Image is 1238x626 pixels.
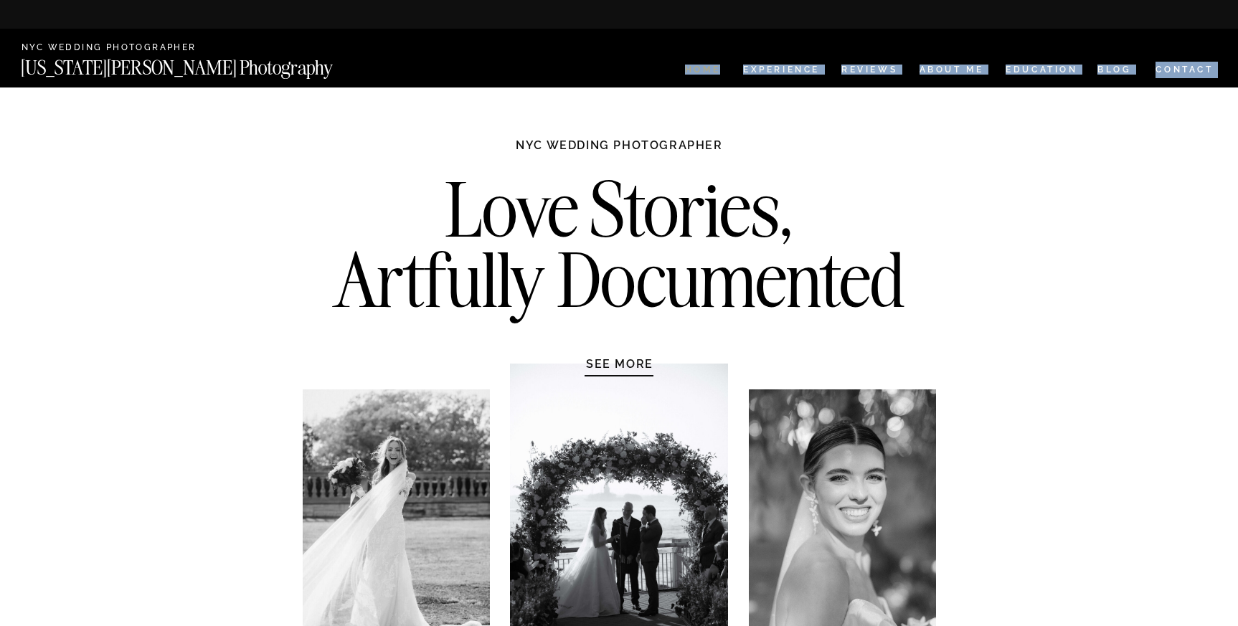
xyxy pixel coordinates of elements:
h1: NYC WEDDING PHOTOGRAPHER [485,138,754,166]
a: ABOUT ME [919,65,984,77]
a: [US_STATE][PERSON_NAME] Photography [21,58,381,70]
a: REVIEWS [841,65,895,77]
a: HOME [682,65,723,77]
a: SEE MORE [552,356,688,371]
a: Experience [743,65,818,77]
a: BLOG [1097,65,1132,77]
a: NYC Wedding Photographer [22,43,237,54]
h2: Love Stories, Artfully Documented [318,174,920,325]
a: CONTACT [1155,62,1214,77]
a: EDUCATION [1004,65,1079,77]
